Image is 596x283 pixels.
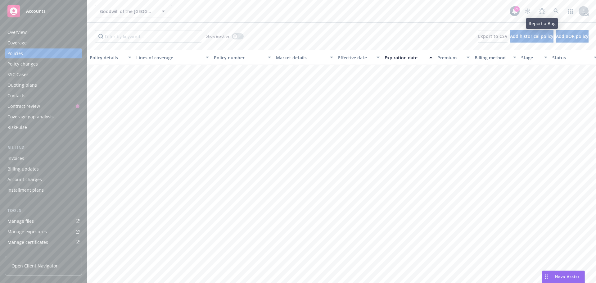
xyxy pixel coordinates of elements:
[214,54,264,61] div: Policy number
[5,185,82,195] a: Installment plans
[7,227,47,237] div: Manage exposures
[552,54,590,61] div: Status
[7,59,38,69] div: Policy changes
[5,153,82,163] a: Invoices
[338,54,373,61] div: Effective date
[273,50,336,65] button: Market details
[382,50,435,65] button: Expiration date
[211,50,273,65] button: Policy number
[5,145,82,151] div: Billing
[5,38,82,48] a: Coverage
[478,33,508,39] span: Export to CSV
[336,50,382,65] button: Effective date
[5,70,82,80] a: SSC Cases
[136,54,202,61] div: Lines of coverage
[5,80,82,90] a: Quoting plans
[134,50,211,65] button: Lines of coverage
[564,5,577,17] a: Switch app
[555,274,580,279] span: Nova Assist
[475,54,509,61] div: Billing method
[7,112,54,122] div: Coverage gap analysis
[5,48,82,58] a: Policies
[7,175,42,185] div: Account charges
[7,164,39,174] div: Billing updates
[11,262,58,269] span: Open Client Navigator
[276,54,326,61] div: Market details
[7,48,23,58] div: Policies
[100,8,154,15] span: Goodwill of the [GEOGRAPHIC_DATA]
[7,153,24,163] div: Invoices
[5,248,82,258] a: Manage claims
[7,185,44,195] div: Installment plans
[5,27,82,37] a: Overview
[5,101,82,111] a: Contract review
[550,5,562,17] a: Search
[7,70,29,80] div: SSC Cases
[536,5,548,17] a: Report a Bug
[7,237,48,247] div: Manage certificates
[7,101,40,111] div: Contract review
[95,30,202,43] input: Filter by keyword...
[472,50,519,65] button: Billing method
[514,6,520,12] div: 71
[542,271,585,283] button: Nova Assist
[5,91,82,101] a: Contacts
[5,59,82,69] a: Policy changes
[90,54,124,61] div: Policy details
[521,54,540,61] div: Stage
[5,216,82,226] a: Manage files
[7,38,27,48] div: Coverage
[7,122,27,132] div: RiskPulse
[478,30,508,43] button: Export to CSV
[95,5,172,17] button: Goodwill of the [GEOGRAPHIC_DATA]
[7,216,34,226] div: Manage files
[5,164,82,174] a: Billing updates
[556,30,589,43] button: Add BOR policy
[5,122,82,132] a: RiskPulse
[542,271,550,283] div: Drag to move
[206,34,229,39] span: Show inactive
[5,227,82,237] a: Manage exposures
[7,80,37,90] div: Quoting plans
[5,208,82,214] div: Tools
[5,237,82,247] a: Manage certificates
[435,50,472,65] button: Premium
[5,112,82,122] a: Coverage gap analysis
[521,5,534,17] a: Stop snowing
[556,33,589,39] span: Add BOR policy
[437,54,463,61] div: Premium
[5,175,82,185] a: Account charges
[510,30,553,43] button: Add historical policy
[87,50,134,65] button: Policy details
[7,248,39,258] div: Manage claims
[519,50,550,65] button: Stage
[510,33,553,39] span: Add historical policy
[26,9,46,14] span: Accounts
[5,2,82,20] a: Accounts
[7,27,27,37] div: Overview
[385,54,426,61] div: Expiration date
[7,91,25,101] div: Contacts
